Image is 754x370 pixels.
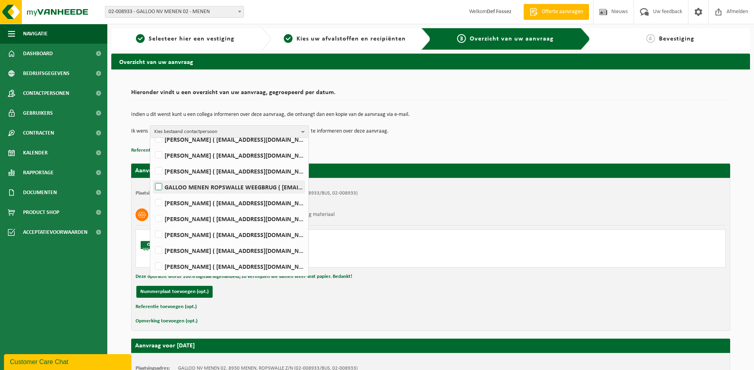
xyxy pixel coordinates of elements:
[153,245,304,256] label: [PERSON_NAME] ( [EMAIL_ADDRESS][DOMAIN_NAME] )
[457,34,466,43] span: 3
[154,126,298,138] span: Kies bestaand contactpersoon
[153,260,304,272] label: [PERSON_NAME] ( [EMAIL_ADDRESS][DOMAIN_NAME] )
[23,24,48,44] span: Navigatie
[23,103,53,123] span: Gebruikers
[105,6,244,18] span: 02-008933 - GALLOO NV MENEN 02 - MENEN
[23,83,69,103] span: Contactpersonen
[153,229,304,241] label: [PERSON_NAME] ( [EMAIL_ADDRESS][DOMAIN_NAME] )
[115,34,255,44] a: 1Selecteer hier een vestiging
[23,202,59,222] span: Product Shop
[153,213,304,225] label: [PERSON_NAME] ( [EMAIL_ADDRESS][DOMAIN_NAME] )
[149,36,235,42] span: Selecteer hier een vestiging
[136,316,198,326] button: Opmerking toevoegen (opt.)
[172,257,463,263] div: Aantal: 1
[4,353,133,370] iframe: chat widget
[23,123,54,143] span: Contracten
[311,125,389,137] p: te informeren over deze aanvraag.
[131,112,730,118] p: Indien u dit wenst kunt u een collega informeren over deze aanvraag, die ontvangt dan een kopie v...
[487,9,512,15] strong: Def Fossez
[135,168,195,174] strong: Aanvraag voor [DATE]
[172,247,463,253] div: Zelfaanlevering
[150,125,309,137] button: Kies bestaand contactpersoon
[135,343,195,349] strong: Aanvraag voor [DATE]
[23,64,70,83] span: Bedrijfsgegevens
[131,89,730,100] h2: Hieronder vindt u een overzicht van uw aanvraag, gegroepeerd per datum.
[153,197,304,209] label: [PERSON_NAME] ( [EMAIL_ADDRESS][DOMAIN_NAME] )
[153,149,304,161] label: [PERSON_NAME] ( [EMAIL_ADDRESS][DOMAIN_NAME] )
[131,125,148,137] p: Ik wens
[136,286,213,298] button: Nummerplaat toevoegen (opt.)
[140,234,164,258] img: BL-SO-LV.png
[23,222,87,242] span: Acceptatievoorwaarden
[23,143,48,163] span: Kalender
[23,163,54,183] span: Rapportage
[136,191,170,196] strong: Plaatsingsadres:
[540,8,585,16] span: Offerte aanvragen
[470,36,554,42] span: Overzicht van uw aanvraag
[105,6,244,17] span: 02-008933 - GALLOO NV MENEN 02 - MENEN
[23,44,53,64] span: Dashboard
[659,36,694,42] span: Bevestiging
[136,34,145,43] span: 1
[136,272,352,282] button: Deze opdracht wordt 100% digitaal afgehandeld, zo vermijden we samen weer wat papier. Bedankt!
[284,34,293,43] span: 2
[136,302,197,312] button: Referentie toevoegen (opt.)
[646,34,655,43] span: 4
[111,54,750,69] h2: Overzicht van uw aanvraag
[275,34,415,44] a: 2Kies uw afvalstoffen en recipiënten
[153,133,304,145] label: [PERSON_NAME] ( [EMAIL_ADDRESS][DOMAIN_NAME] )
[297,36,406,42] span: Kies uw afvalstoffen en recipiënten
[153,165,304,177] label: [PERSON_NAME] ( [EMAIL_ADDRESS][DOMAIN_NAME] )
[153,181,304,193] label: GALLOO MENEN ROPSWALLE WEEGBRUG ( [EMAIL_ADDRESS][DOMAIN_NAME] )
[523,4,589,20] a: Offerte aanvragen
[131,145,192,156] button: Referentie toevoegen (opt.)
[23,183,57,202] span: Documenten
